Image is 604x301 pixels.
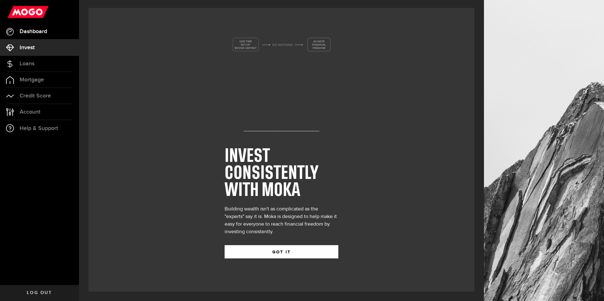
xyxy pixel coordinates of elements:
span: Account [20,109,40,115]
span: Log out [27,291,52,295]
span: Credit Score [20,93,51,99]
span: Invest [20,45,35,50]
button: GOT IT [225,245,338,258]
h1: INVEST CONSISTENTLY WITH MOKA [225,148,338,199]
button: Open LiveChat chat widget [5,3,24,21]
span: Loans [20,61,34,67]
span: Dashboard [20,29,47,34]
span: Mortgage [20,77,44,83]
div: Building wealth isn't as complicated as the "experts" say it is. Moka is designed to help make it... [225,205,338,236]
span: Help & Support [20,126,58,131]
